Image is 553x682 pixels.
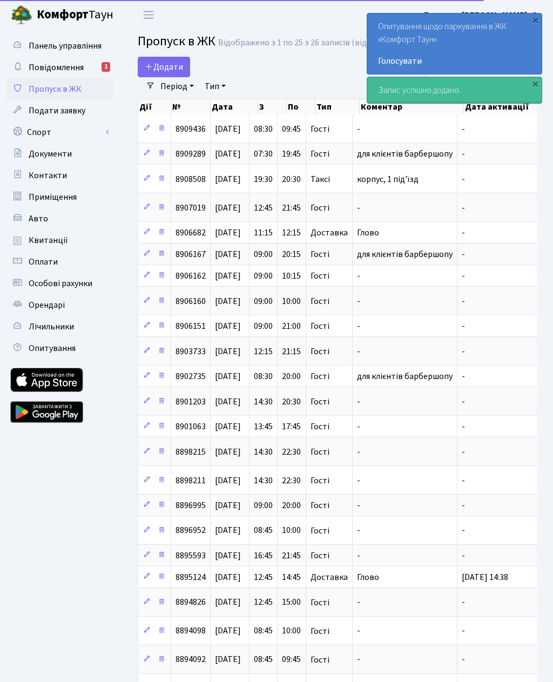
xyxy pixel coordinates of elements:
span: - [462,320,465,332]
span: для клієнтів барбершопу [357,370,453,382]
span: Гості [311,322,329,330]
span: 8902735 [176,370,206,382]
span: 8901063 [176,421,206,433]
span: 8894098 [176,625,206,637]
a: Спорт [5,121,113,143]
span: 12:45 [254,571,273,583]
span: 20:00 [282,370,301,382]
span: 15:00 [282,597,301,609]
span: 20:30 [282,173,301,185]
span: - [462,525,465,537]
span: Орендарі [29,299,65,311]
span: 09:45 [282,123,301,135]
span: 8906682 [176,227,206,239]
span: 8898211 [176,475,206,487]
span: Подати заявку [29,105,85,117]
span: 19:30 [254,173,273,185]
span: 8906151 [176,320,206,332]
span: - [462,625,465,637]
span: 10:00 [282,525,301,537]
span: Глово [357,227,379,239]
span: Особові рахунки [29,278,92,289]
span: Глово [357,571,379,583]
a: Документи [5,143,113,165]
a: Тип [200,77,230,96]
span: Таксі [311,175,330,184]
span: 8894826 [176,597,206,609]
a: Приміщення [5,186,113,208]
span: 8906160 [176,295,206,307]
div: Опитування щодо паркування в ЖК «Комфорт Таун» [367,13,542,74]
span: Доставка [311,573,348,582]
span: Гості [311,501,329,510]
span: Таун [37,6,113,24]
span: - [357,525,360,537]
span: [DATE] [215,475,241,487]
span: Гості [311,297,329,306]
th: Коментар [360,99,464,114]
span: 10:00 [282,295,301,307]
span: Гості [311,598,329,607]
span: Гості [311,627,329,636]
span: Квитанції [29,234,68,246]
span: Гості [311,526,329,535]
span: 08:30 [254,123,273,135]
th: З [258,99,287,114]
span: 19:45 [282,148,301,160]
span: 08:45 [254,525,273,537]
span: - [357,625,360,637]
span: Пропуск в ЖК [138,32,215,51]
span: - [357,446,360,458]
span: Гості [311,272,329,280]
span: 12:45 [254,202,273,214]
span: 8907019 [176,202,206,214]
span: [DATE] [215,550,241,562]
span: 08:45 [254,654,273,666]
span: Опитування [29,342,76,354]
a: Подати заявку [5,100,113,121]
span: Пропуск в ЖК [29,83,82,95]
div: × [530,78,541,89]
span: [DATE] [215,499,241,511]
span: [DATE] [215,370,241,382]
span: - [357,346,360,357]
b: Комфорт [37,6,89,23]
span: [DATE] [215,173,241,185]
span: 21:00 [282,320,301,332]
span: Контакти [29,170,67,181]
span: для клієнтів барбершопу [357,248,453,260]
span: 8906162 [176,270,206,282]
span: - [462,227,465,239]
span: - [462,597,465,609]
span: 21:15 [282,346,301,357]
span: Документи [29,148,72,160]
span: 14:30 [254,475,273,487]
span: 09:00 [254,248,273,260]
span: 8894092 [176,654,206,666]
span: - [462,173,465,185]
span: - [462,654,465,666]
span: - [462,421,465,433]
span: Гості [311,204,329,212]
span: [DATE] [215,446,241,458]
span: - [357,654,360,666]
span: [DATE] [215,571,241,583]
span: - [462,148,465,160]
span: Повідомлення [29,62,84,73]
span: 8898215 [176,446,206,458]
span: 17:45 [282,421,301,433]
span: 8896952 [176,525,206,537]
span: 07:30 [254,148,273,160]
span: корпус, 1 під'їзд [357,173,419,185]
span: 12:45 [254,597,273,609]
a: Контакти [5,165,113,186]
a: Блєдних [PERSON_NAME]. О. [424,9,540,22]
span: Гості [311,551,329,560]
span: Гості [311,125,329,133]
span: - [462,202,465,214]
span: [DATE] [215,270,241,282]
span: - [462,123,465,135]
span: - [462,248,465,260]
img: logo.png [11,4,32,26]
div: Запис успішно додано. [367,77,542,103]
